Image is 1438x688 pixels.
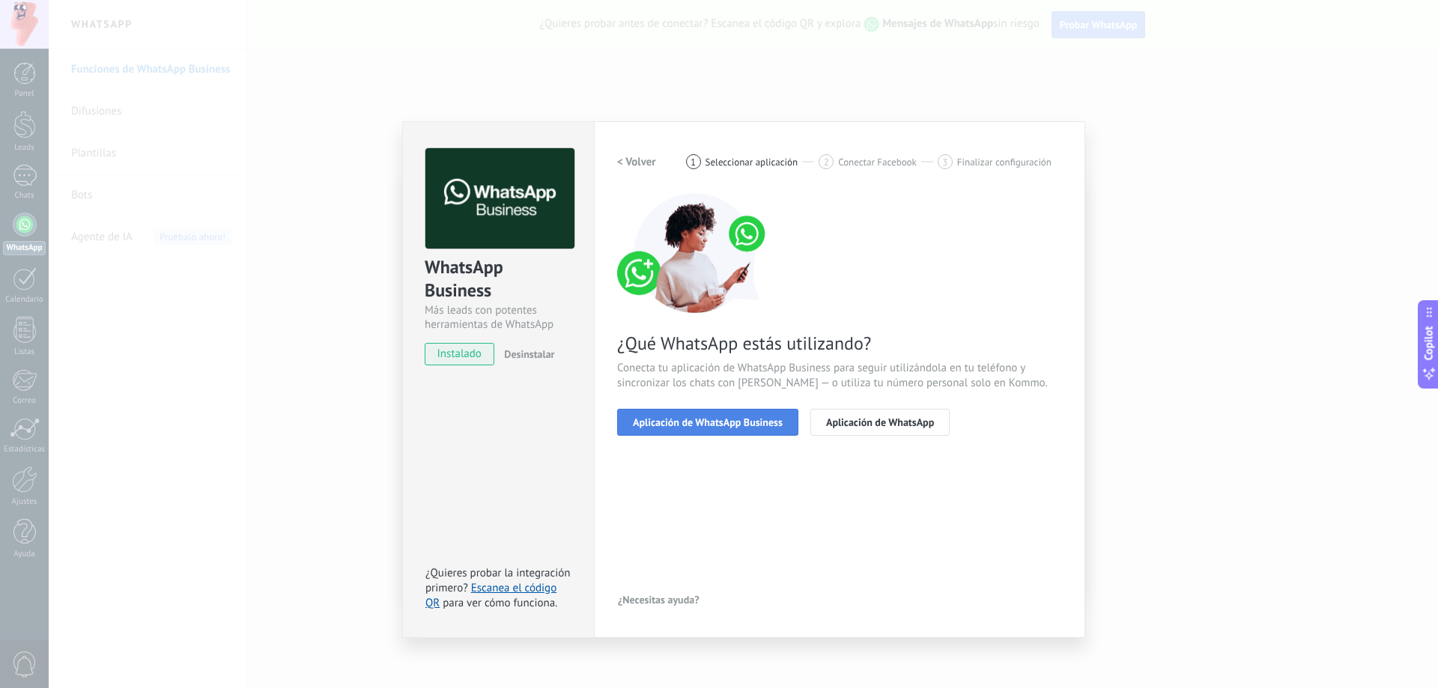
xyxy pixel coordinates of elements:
span: ¿Qué WhatsApp estás utilizando? [617,332,1062,355]
span: ¿Necesitas ayuda? [618,594,700,605]
img: connect number [617,193,774,313]
span: Seleccionar aplicación [706,156,798,168]
span: Conectar Facebook [838,156,917,168]
button: Aplicación de WhatsApp [810,409,950,436]
a: Escanea el código QR [425,581,556,610]
span: Desinstalar [504,347,554,361]
h2: < Volver [617,155,656,169]
div: Más leads con potentes herramientas de WhatsApp [425,303,572,332]
button: ¿Necesitas ayuda? [617,588,700,611]
span: Aplicación de WhatsApp Business [633,417,783,427]
span: Aplicación de WhatsApp [826,417,934,427]
span: Conecta tu aplicación de WhatsApp Business para seguir utilizándola en tu teléfono y sincronizar ... [617,361,1062,391]
button: < Volver [617,148,656,175]
span: Copilot [1422,326,1437,360]
span: ¿Quieres probar la integración primero? [425,566,571,595]
span: Finalizar configuración [957,156,1052,168]
div: WhatsApp Business [425,255,572,303]
span: 3 [942,156,947,168]
span: 1 [691,156,696,168]
button: Desinstalar [498,343,554,365]
span: para ver cómo funciona. [443,596,557,610]
span: 2 [824,156,829,168]
img: logo_main.png [425,148,574,249]
button: Aplicación de WhatsApp Business [617,409,798,436]
span: instalado [425,343,494,365]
